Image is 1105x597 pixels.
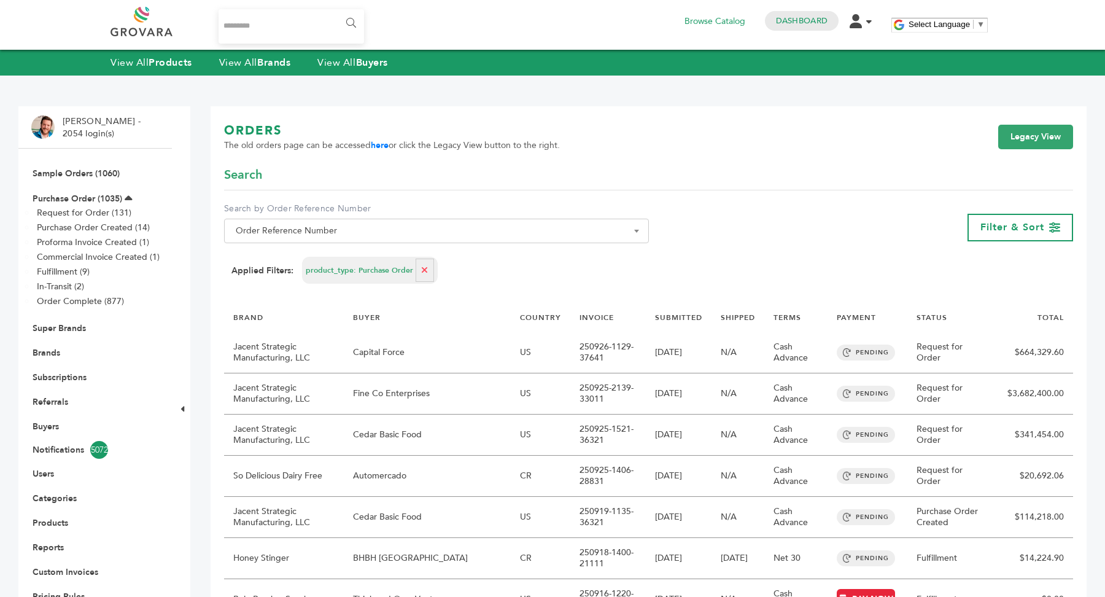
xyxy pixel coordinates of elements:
[580,313,614,322] a: INVOICE
[646,497,711,538] td: [DATE]
[33,168,120,179] a: Sample Orders (1060)
[907,332,998,373] td: Request for Order
[511,332,570,373] td: US
[977,20,985,29] span: ▼
[646,415,711,456] td: [DATE]
[33,322,86,334] a: Super Brands
[33,193,122,205] a: Purchase Order (1035)
[233,313,263,322] a: BRAND
[344,332,511,373] td: Capital Force
[344,456,511,497] td: Automercado
[37,251,160,263] a: Commercial Invoice Created (1)
[570,497,645,538] td: 250919-1135-36321
[511,456,570,497] td: CR
[773,313,801,322] a: TERMS
[570,538,645,579] td: 250918-1400-21111
[371,139,389,151] a: here
[711,497,764,538] td: N/A
[837,468,895,484] span: PENDING
[344,415,511,456] td: Cedar Basic Food
[998,125,1073,149] a: Legacy View
[257,56,290,69] strong: Brands
[998,497,1073,538] td: $114,218.00
[344,538,511,579] td: BHBH [GEOGRAPHIC_DATA]
[306,265,413,276] span: product_type: Purchase Order
[511,497,570,538] td: US
[973,20,974,29] span: ​
[224,538,344,579] td: Honey Stinger
[570,456,645,497] td: 250925-1406-28831
[356,56,388,69] strong: Buyers
[37,236,149,248] a: Proforma Invoice Created (1)
[33,566,98,578] a: Custom Invoices
[231,222,642,240] span: Order Reference Number
[1037,313,1064,322] a: TOTAL
[33,396,68,408] a: Referrals
[37,281,84,292] a: In-Transit (2)
[764,332,828,373] td: Cash Advance
[909,20,970,29] span: Select Language
[33,441,158,459] a: Notifications5072
[149,56,192,69] strong: Products
[764,456,828,497] td: Cash Advance
[711,538,764,579] td: [DATE]
[570,415,645,456] td: 250925-1521-36321
[907,373,998,415] td: Request for Order
[63,115,144,139] li: [PERSON_NAME] - 2054 login(s)
[711,456,764,497] td: N/A
[520,313,561,322] a: COUNTRY
[353,313,381,322] a: BUYER
[224,166,262,184] span: Search
[711,415,764,456] td: N/A
[998,415,1073,456] td: $341,454.00
[837,345,895,361] span: PENDING
[219,56,291,69] a: View AllBrands
[909,20,985,29] a: Select Language​
[37,295,124,307] a: Order Complete (877)
[37,207,131,219] a: Request for Order (131)
[711,373,764,415] td: N/A
[224,373,344,415] td: Jacent Strategic Manufacturing, LLC
[570,332,645,373] td: 250926-1129-37641
[317,56,388,69] a: View AllBuyers
[33,542,64,553] a: Reports
[721,313,755,322] a: SHIPPED
[219,9,364,44] input: Search...
[224,219,649,243] span: Order Reference Number
[711,332,764,373] td: N/A
[764,538,828,579] td: Net 30
[684,15,745,28] a: Browse Catalog
[33,468,54,480] a: Users
[37,222,150,233] a: Purchase Order Created (14)
[646,538,711,579] td: [DATE]
[907,538,998,579] td: Fulfillment
[998,538,1073,579] td: $14,224.90
[907,497,998,538] td: Purchase Order Created
[344,497,511,538] td: Cedar Basic Food
[764,415,828,456] td: Cash Advance
[224,456,344,497] td: So Delicious Dairy Free
[224,203,649,215] label: Search by Order Reference Number
[998,332,1073,373] td: $664,329.60
[837,509,895,525] span: PENDING
[33,372,87,383] a: Subscriptions
[764,373,828,415] td: Cash Advance
[224,122,560,139] h1: ORDERS
[224,415,344,456] td: Jacent Strategic Manufacturing, LLC
[90,441,108,459] span: 5072
[33,347,60,359] a: Brands
[224,332,344,373] td: Jacent Strategic Manufacturing, LLC
[224,497,344,538] td: Jacent Strategic Manufacturing, LLC
[646,456,711,497] td: [DATE]
[37,266,90,278] a: Fulfillment (9)
[917,313,947,322] a: STATUS
[980,220,1044,234] span: Filter & Sort
[511,373,570,415] td: US
[907,456,998,497] td: Request for Order
[907,415,998,456] td: Request for Order
[655,313,702,322] a: SUBMITTED
[511,538,570,579] td: CR
[837,313,876,322] a: PAYMENT
[646,373,711,415] td: [DATE]
[837,550,895,566] span: PENDING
